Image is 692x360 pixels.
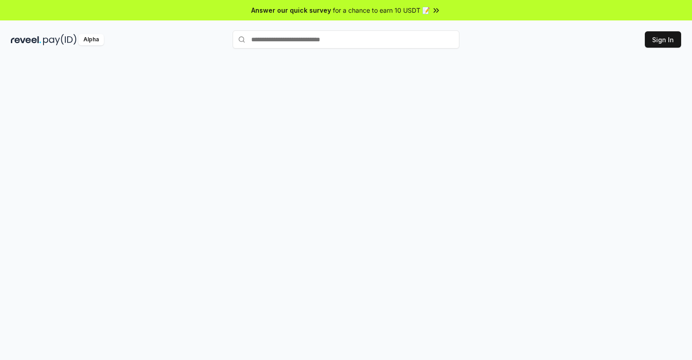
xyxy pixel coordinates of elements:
[251,5,331,15] span: Answer our quick survey
[78,34,104,45] div: Alpha
[645,31,681,48] button: Sign In
[11,34,41,45] img: reveel_dark
[43,34,77,45] img: pay_id
[333,5,430,15] span: for a chance to earn 10 USDT 📝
